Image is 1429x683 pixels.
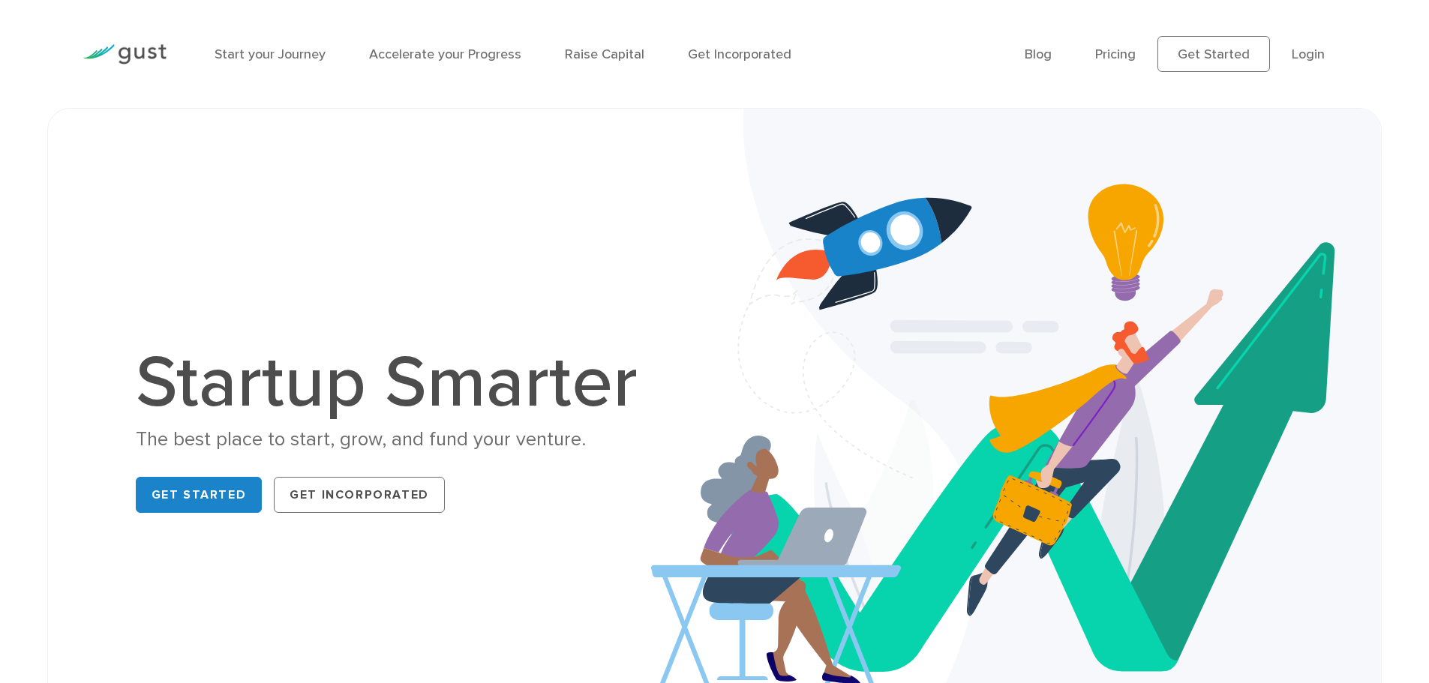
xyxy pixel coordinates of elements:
[215,46,326,62] a: Start your Journey
[1095,46,1136,62] a: Pricing
[136,477,263,513] a: Get Started
[274,477,445,513] a: Get Incorporated
[1292,46,1325,62] a: Login
[1157,36,1270,72] a: Get Started
[136,427,653,453] div: The best place to start, grow, and fund your venture.
[565,46,644,62] a: Raise Capital
[136,347,653,419] h1: Startup Smarter
[688,46,791,62] a: Get Incorporated
[83,44,167,64] img: Gust Logo
[369,46,521,62] a: Accelerate your Progress
[1025,46,1052,62] a: Blog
